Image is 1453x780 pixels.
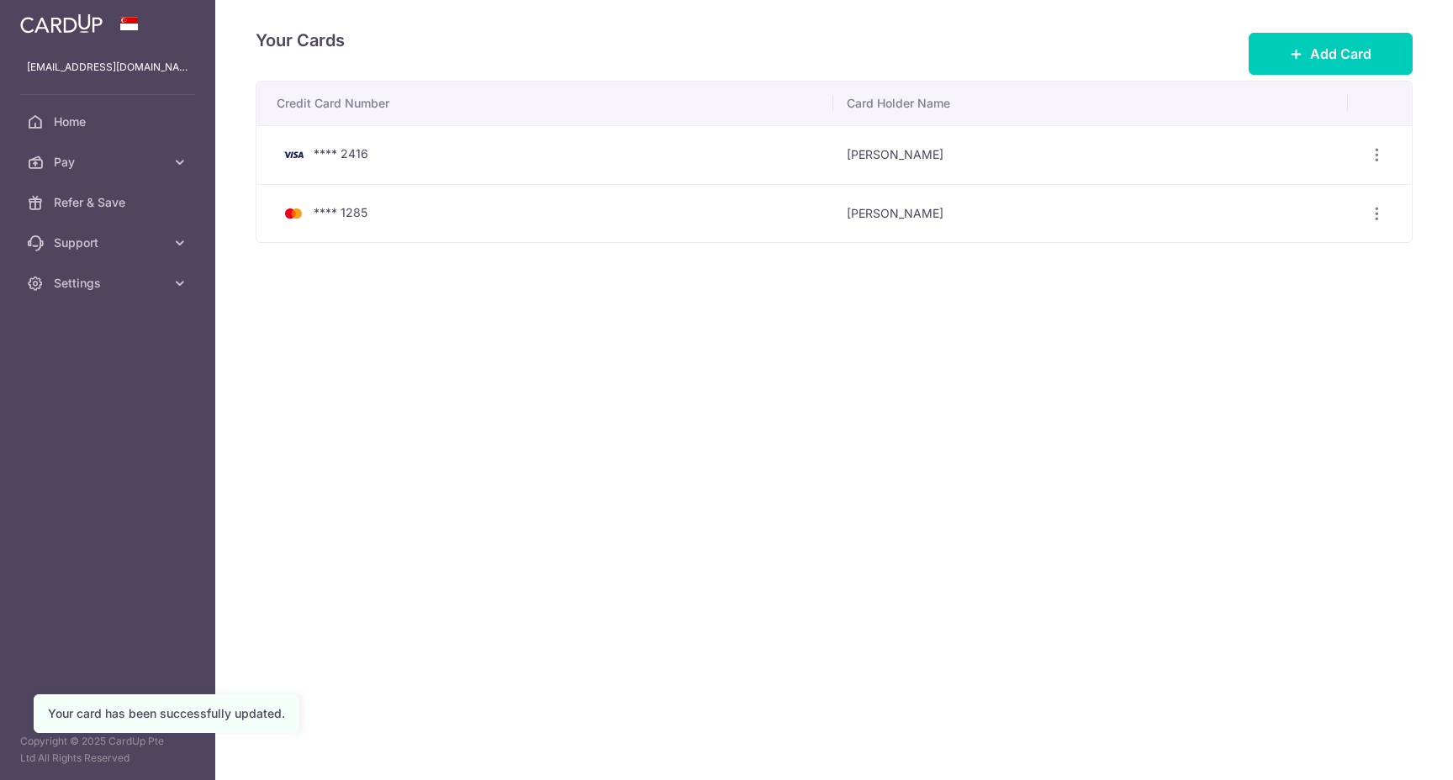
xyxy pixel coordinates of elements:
[48,705,285,722] div: Your card has been successfully updated.
[54,275,165,292] span: Settings
[54,235,165,251] span: Support
[54,154,165,171] span: Pay
[833,184,1347,243] td: [PERSON_NAME]
[20,13,103,34] img: CardUp
[256,27,345,54] h4: Your Cards
[277,203,310,224] img: Bank Card
[1310,44,1371,64] span: Add Card
[27,59,188,76] p: [EMAIL_ADDRESS][DOMAIN_NAME]
[54,113,165,130] span: Home
[833,82,1347,125] th: Card Holder Name
[54,194,165,211] span: Refer & Save
[256,82,833,125] th: Credit Card Number
[277,145,310,165] img: Bank Card
[1249,33,1413,75] button: Add Card
[833,125,1347,184] td: [PERSON_NAME]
